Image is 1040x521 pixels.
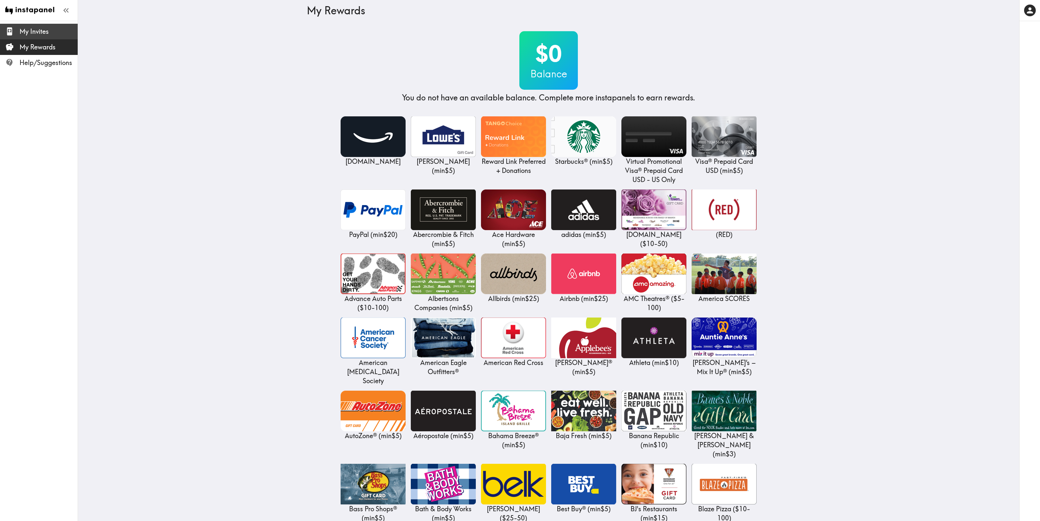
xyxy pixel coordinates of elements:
[481,189,546,230] img: Ace Hardware
[621,391,686,431] img: Banana Republic
[411,431,476,440] p: Aéropostale ( min $5 )
[341,318,406,358] img: American Cancer Society
[411,358,476,376] p: American Eagle Outfitters®
[692,116,757,175] a: Visa® Prepaid Card USDVisa® Prepaid Card USD (min$5)
[551,391,616,431] img: Baja Fresh
[551,254,616,294] img: Airbnb
[692,254,757,303] a: America SCORESAmerica SCORES
[551,116,616,157] img: Starbucks®
[519,40,578,67] h2: $0
[551,504,616,514] p: Best Buy® ( min $5 )
[692,230,757,239] p: (RED)
[551,464,616,514] a: Best Buy®Best Buy® (min$5)
[551,391,616,440] a: Baja FreshBaja Fresh (min$5)
[19,58,78,67] span: Help/Suggestions
[341,254,406,294] img: Advance Auto Parts
[411,254,476,294] img: Albertsons Companies
[551,431,616,440] p: Baja Fresh ( min $5 )
[341,230,406,239] p: PayPal ( min $20 )
[411,464,476,504] img: Bath & Body Works
[341,116,406,166] a: Amazon.com[DOMAIN_NAME]
[307,4,785,17] h3: My Rewards
[551,358,616,376] p: [PERSON_NAME]® ( min $5 )
[402,92,695,103] h4: You do not have an available balance. Complete more instapanels to earn rewards.
[551,294,616,303] p: Airbnb ( min $25 )
[692,254,757,294] img: America SCORES
[411,254,476,312] a: Albertsons CompaniesAlbertsons Companies (min$5)
[551,254,616,303] a: AirbnbAirbnb (min$25)
[481,391,546,431] img: Bahama Breeze®
[19,43,78,52] span: My Rewards
[341,294,406,312] p: Advance Auto Parts ( $10 - 100 )
[621,230,686,248] p: [DOMAIN_NAME] ( $10 - 50 )
[481,431,546,449] p: Bahama Breeze® ( min $5 )
[341,391,406,440] a: AutoZone®AutoZone® (min$5)
[551,230,616,239] p: adidas ( min $5 )
[341,391,406,431] img: AutoZone®
[341,116,406,157] img: Amazon.com
[621,254,686,312] a: AMC Theatres®AMC Theatres® ($5-100)
[481,116,546,175] a: Reward Link Preferred + DonationsReward Link Preferred + Donations
[411,318,476,376] a: American Eagle Outfitters®American Eagle Outfitters®
[551,189,616,230] img: adidas
[341,358,406,385] p: American [MEDICAL_DATA] Society
[621,431,686,449] p: Banana Republic ( min $10 )
[481,254,546,303] a: AllbirdsAllbirds (min$25)
[621,358,686,367] p: Athleta ( min $10 )
[621,464,686,504] img: BJ's Restaurants
[411,189,476,248] a: Abercrombie & FitchAbercrombie & Fitch (min$5)
[519,67,578,81] h3: Balance
[621,189,686,248] a: 1-800flowers.com[DOMAIN_NAME] ($10-50)
[621,254,686,294] img: AMC Theatres®
[411,157,476,175] p: [PERSON_NAME] ( min $5 )
[411,391,476,440] a: AéropostaleAéropostale (min$5)
[411,391,476,431] img: Aéropostale
[481,157,546,175] p: Reward Link Preferred + Donations
[341,157,406,166] p: [DOMAIN_NAME]
[692,318,757,358] img: Auntie Anne’s – Mix It Up®
[551,318,616,376] a: Applebee’s®[PERSON_NAME]® (min$5)
[692,431,757,459] p: [PERSON_NAME] & [PERSON_NAME] ( min $3 )
[692,464,757,504] img: Blaze Pizza
[411,116,476,157] img: Lowe's
[341,189,406,239] a: PayPalPayPal (min$20)
[551,318,616,358] img: Applebee’s®
[621,116,686,157] img: Virtual Promotional Visa® Prepaid Card USD - US Only
[692,358,757,376] p: [PERSON_NAME]’s – Mix It Up® ( min $5 )
[692,157,757,175] p: Visa® Prepaid Card USD ( min $5 )
[481,189,546,248] a: Ace HardwareAce Hardware (min$5)
[692,189,757,239] a: (RED)(RED)
[481,391,546,449] a: Bahama Breeze®Bahama Breeze® (min$5)
[692,391,757,431] img: Barnes & Noble
[341,318,406,385] a: American Cancer SocietyAmerican [MEDICAL_DATA] Society
[411,116,476,175] a: Lowe's[PERSON_NAME] (min$5)
[481,116,546,157] img: Reward Link Preferred + Donations
[692,294,757,303] p: America SCORES
[411,318,476,358] img: American Eagle Outfitters®
[621,318,686,358] img: Athleta
[621,391,686,449] a: Banana RepublicBanana Republic (min$10)
[341,189,406,230] img: PayPal
[481,294,546,303] p: Allbirds ( min $25 )
[621,318,686,367] a: AthletaAthleta (min$10)
[621,116,686,184] a: Virtual Promotional Visa® Prepaid Card USD - US OnlyVirtual Promotional Visa® Prepaid Card USD - ...
[551,464,616,504] img: Best Buy®
[481,230,546,248] p: Ace Hardware ( min $5 )
[341,464,406,504] img: Bass Pro Shops®
[411,189,476,230] img: Abercrombie & Fitch
[481,358,546,367] p: American Red Cross
[551,116,616,166] a: Starbucks®Starbucks® (min$5)
[621,294,686,312] p: AMC Theatres® ( $5 - 100 )
[341,431,406,440] p: AutoZone® ( min $5 )
[411,230,476,248] p: Abercrombie & Fitch ( min $5 )
[19,27,78,36] span: My Invites
[692,116,757,157] img: Visa® Prepaid Card USD
[621,157,686,184] p: Virtual Promotional Visa® Prepaid Card USD - US Only
[551,157,616,166] p: Starbucks® ( min $5 )
[481,254,546,294] img: Allbirds
[692,318,757,376] a: Auntie Anne’s – Mix It Up®[PERSON_NAME]’s – Mix It Up® (min$5)
[621,189,686,230] img: 1-800flowers.com
[341,254,406,312] a: Advance Auto PartsAdvance Auto Parts ($10-100)
[411,294,476,312] p: Albertsons Companies ( min $5 )
[692,391,757,459] a: Barnes & Noble[PERSON_NAME] & [PERSON_NAME] (min$3)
